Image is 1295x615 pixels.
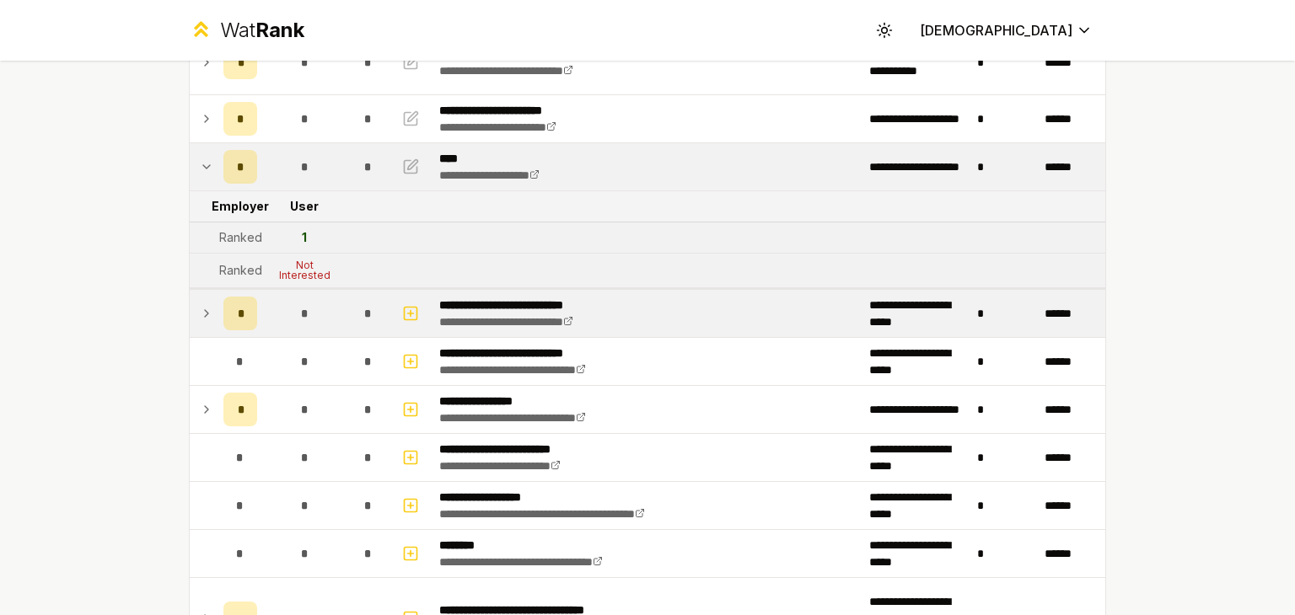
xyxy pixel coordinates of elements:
span: Rank [255,18,304,42]
div: 1 [302,229,307,246]
button: [DEMOGRAPHIC_DATA] [906,15,1106,45]
div: Ranked [219,229,262,246]
span: [DEMOGRAPHIC_DATA] [920,20,1072,40]
div: Ranked [219,262,262,279]
a: WatRank [189,17,304,44]
td: User [264,191,345,222]
td: Employer [217,191,264,222]
div: Wat [220,17,304,44]
div: Not Interested [271,260,338,281]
